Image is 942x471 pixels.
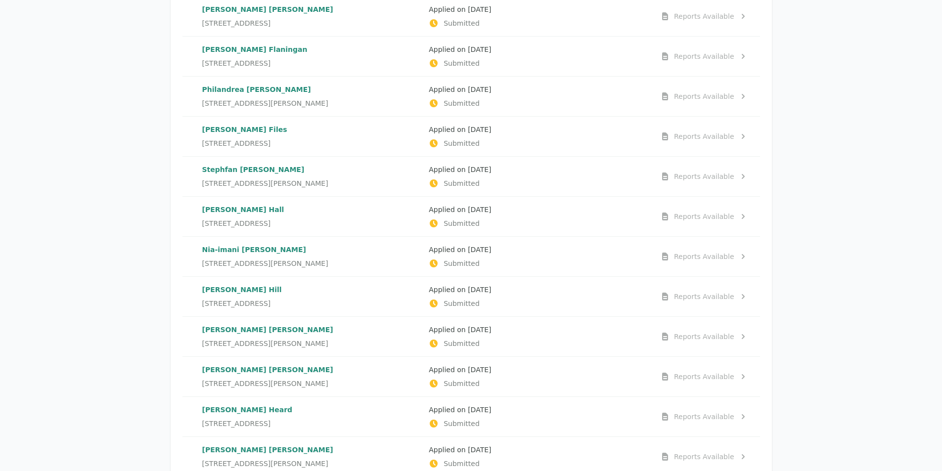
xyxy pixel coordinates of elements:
time: [DATE] [468,326,491,334]
p: Submitted [429,258,648,268]
p: Applied on [429,445,648,455]
time: [DATE] [468,286,491,294]
div: Reports Available [674,452,734,462]
span: [STREET_ADDRESS] [202,299,271,308]
time: [DATE] [468,45,491,53]
a: Stephfan [PERSON_NAME][STREET_ADDRESS][PERSON_NAME]Applied on [DATE]SubmittedReports Available [182,157,760,196]
a: [PERSON_NAME] [PERSON_NAME][STREET_ADDRESS][PERSON_NAME]Applied on [DATE]SubmittedReports Available [182,357,760,396]
p: Applied on [429,125,648,134]
div: Reports Available [674,11,734,21]
span: [STREET_ADDRESS][PERSON_NAME] [202,339,328,348]
p: [PERSON_NAME] Flaningan [202,44,421,54]
div: Reports Available [674,292,734,301]
span: [STREET_ADDRESS][PERSON_NAME] [202,178,328,188]
a: [PERSON_NAME] Heard[STREET_ADDRESS]Applied on [DATE]SubmittedReports Available [182,397,760,436]
p: Submitted [429,459,648,469]
p: Applied on [429,245,648,255]
p: Submitted [429,98,648,108]
time: [DATE] [468,166,491,173]
div: Reports Available [674,332,734,342]
div: Reports Available [674,372,734,382]
a: [PERSON_NAME] Files[STREET_ADDRESS]Applied on [DATE]SubmittedReports Available [182,117,760,156]
p: Submitted [429,339,648,348]
span: [STREET_ADDRESS] [202,18,271,28]
a: [PERSON_NAME] Hall[STREET_ADDRESS]Applied on [DATE]SubmittedReports Available [182,197,760,236]
p: Submitted [429,419,648,428]
p: Applied on [429,4,648,14]
p: Applied on [429,285,648,295]
time: [DATE] [468,246,491,254]
time: [DATE] [468,5,491,13]
time: [DATE] [468,366,491,374]
p: Applied on [429,325,648,335]
div: Reports Available [674,252,734,261]
time: [DATE] [468,446,491,454]
p: Submitted [429,218,648,228]
time: [DATE] [468,86,491,93]
span: [STREET_ADDRESS][PERSON_NAME] [202,258,328,268]
p: Submitted [429,299,648,308]
p: [PERSON_NAME] [PERSON_NAME] [202,365,421,375]
time: [DATE] [468,126,491,133]
div: Reports Available [674,131,734,141]
a: Nia-imani [PERSON_NAME][STREET_ADDRESS][PERSON_NAME]Applied on [DATE]SubmittedReports Available [182,237,760,276]
span: [STREET_ADDRESS] [202,58,271,68]
div: Reports Available [674,91,734,101]
a: [PERSON_NAME] Flaningan[STREET_ADDRESS]Applied on [DATE]SubmittedReports Available [182,37,760,76]
a: [PERSON_NAME] Hill[STREET_ADDRESS]Applied on [DATE]SubmittedReports Available [182,277,760,316]
time: [DATE] [468,206,491,214]
p: Applied on [429,165,648,174]
p: Submitted [429,379,648,388]
div: Reports Available [674,171,734,181]
a: [PERSON_NAME] [PERSON_NAME][STREET_ADDRESS][PERSON_NAME]Applied on [DATE]SubmittedReports Available [182,317,760,356]
span: [STREET_ADDRESS] [202,218,271,228]
p: [PERSON_NAME] [PERSON_NAME] [202,445,421,455]
span: [STREET_ADDRESS] [202,419,271,428]
p: [PERSON_NAME] [PERSON_NAME] [202,4,421,14]
a: Philandrea [PERSON_NAME][STREET_ADDRESS][PERSON_NAME]Applied on [DATE]SubmittedReports Available [182,77,760,116]
p: Applied on [429,205,648,214]
p: [PERSON_NAME] [PERSON_NAME] [202,325,421,335]
p: Submitted [429,58,648,68]
p: Stephfan [PERSON_NAME] [202,165,421,174]
p: Nia-imani [PERSON_NAME] [202,245,421,255]
time: [DATE] [468,406,491,414]
p: Applied on [429,44,648,54]
p: [PERSON_NAME] Hall [202,205,421,214]
p: [PERSON_NAME] Heard [202,405,421,415]
span: [STREET_ADDRESS][PERSON_NAME] [202,379,328,388]
p: [PERSON_NAME] Hill [202,285,421,295]
span: [STREET_ADDRESS] [202,138,271,148]
p: Submitted [429,178,648,188]
span: [STREET_ADDRESS][PERSON_NAME] [202,459,328,469]
p: Submitted [429,18,648,28]
p: [PERSON_NAME] Files [202,125,421,134]
p: Applied on [429,85,648,94]
div: Reports Available [674,412,734,422]
p: Applied on [429,365,648,375]
p: Submitted [429,138,648,148]
div: Reports Available [674,212,734,221]
div: Reports Available [674,51,734,61]
p: Philandrea [PERSON_NAME] [202,85,421,94]
span: [STREET_ADDRESS][PERSON_NAME] [202,98,328,108]
p: Applied on [429,405,648,415]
